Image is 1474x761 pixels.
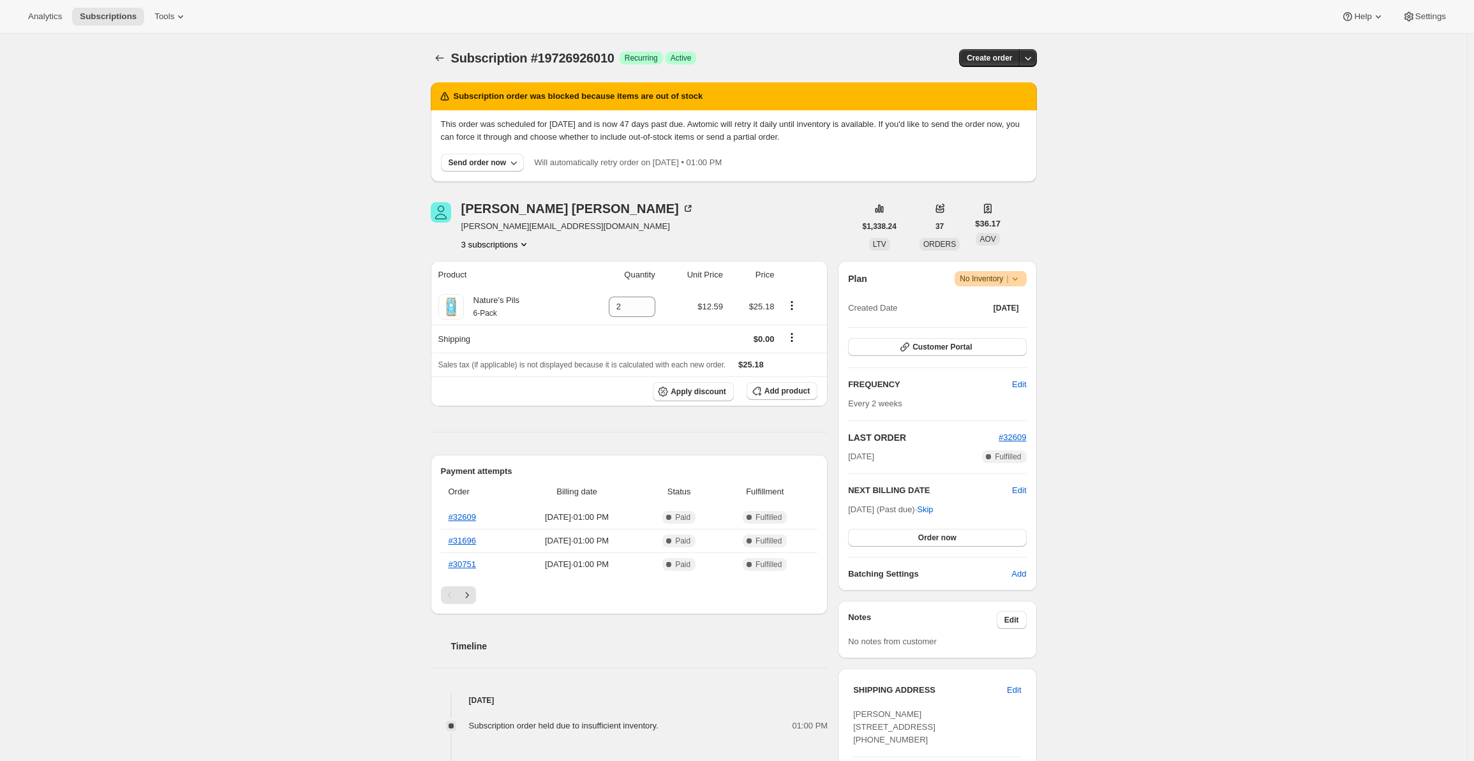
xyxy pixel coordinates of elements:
span: $12.59 [697,302,723,311]
span: Customer Portal [912,342,972,352]
button: Customer Portal [848,338,1026,356]
th: Quantity [575,261,659,289]
div: Nature's Pils [464,294,520,320]
span: Apply discount [671,387,726,397]
span: Edit [1004,615,1019,625]
span: No Inventory [960,272,1021,285]
span: [DATE] · 01:00 PM [516,535,638,547]
span: [DATE] · 01:00 PM [516,558,638,571]
span: $25.18 [738,360,764,369]
button: Subscriptions [431,49,449,67]
th: Product [431,261,575,289]
span: $36.17 [975,218,1001,230]
button: [DATE] [986,299,1027,317]
span: Subscription order held due to insufficient inventory. [469,721,659,730]
h2: Subscription order was blocked because items are out of stock [454,90,703,103]
span: Every 2 weeks [848,399,902,408]
h2: FREQUENCY [848,378,1012,391]
span: [DATE] [848,450,874,463]
span: Tools [154,11,174,22]
h2: Timeline [451,640,828,653]
span: ORDERS [923,240,956,249]
span: Fulfilled [995,452,1021,462]
button: Analytics [20,8,70,26]
th: Price [727,261,778,289]
span: Fulfilled [756,512,782,522]
button: Product actions [782,299,802,313]
span: Edit [1012,378,1026,391]
span: Paid [675,512,690,522]
span: Settings [1415,11,1446,22]
p: Will automatically retry order on [DATE] • 01:00 PM [534,156,722,169]
a: #32609 [999,432,1026,442]
button: Subscriptions [72,8,144,26]
th: Shipping [431,325,575,353]
div: Send order now [449,158,507,168]
a: #31696 [449,536,476,545]
span: LTV [873,240,886,249]
button: Apply discount [653,382,734,401]
span: $25.18 [749,302,775,311]
span: Recurring [625,53,658,63]
span: Active [671,53,692,63]
span: Paid [675,536,690,546]
span: [PERSON_NAME] [STREET_ADDRESS] [PHONE_NUMBER] [853,709,935,744]
span: AOV [979,235,995,244]
h2: NEXT BILLING DATE [848,484,1012,497]
span: Fulfilled [756,559,782,570]
span: Analytics [28,11,62,22]
button: Settings [1395,8,1454,26]
span: | [1006,274,1008,284]
button: #32609 [999,431,1026,444]
button: Shipping actions [782,330,802,344]
button: Edit [997,611,1027,629]
button: Send order now [441,154,525,172]
button: $1,338.24 [855,218,904,235]
button: Help [1334,8,1392,26]
button: Edit [1004,374,1034,395]
span: Add [1011,568,1026,580]
span: Fulfillment [720,485,810,498]
span: Created Date [848,302,897,314]
h3: SHIPPING ADDRESS [853,684,1007,697]
h2: Payment attempts [441,465,818,478]
button: Next [458,586,476,604]
span: [PERSON_NAME][EMAIL_ADDRESS][DOMAIN_NAME] [461,220,694,233]
button: Order now [848,529,1026,547]
a: #30751 [449,559,476,569]
h3: Notes [848,611,997,629]
button: Skip [909,499,941,520]
span: Sales tax (if applicable) is not displayed because it is calculated with each new order. [438,360,726,369]
span: Edit [1012,484,1026,497]
span: Order now [918,533,957,543]
span: Create order [967,53,1012,63]
span: 01:00 PM [793,720,828,732]
button: 37 [928,218,951,235]
img: product img [438,294,464,320]
span: Help [1354,11,1371,22]
p: This order was scheduled for [DATE] and is now 47 days past due. Awtomic will retry it daily unti... [441,118,1027,144]
a: #32609 [449,512,476,522]
span: [DATE] · 01:00 PM [516,511,638,524]
button: Add [1004,564,1034,584]
span: Billing date [516,485,638,498]
th: Order [441,478,512,506]
span: Skip [917,503,933,516]
span: Paid [675,559,690,570]
button: Product actions [461,238,531,251]
span: [DATE] [994,303,1019,313]
span: [DATE] (Past due) · [848,505,933,514]
h4: [DATE] [431,694,828,707]
h6: Batching Settings [848,568,1011,580]
span: No notes from customer [848,637,937,646]
button: Create order [959,49,1020,67]
span: $0.00 [754,334,775,344]
span: Add product [764,386,810,396]
span: 37 [935,221,944,232]
span: Status [646,485,712,498]
button: Add product [747,382,817,400]
button: Edit [999,680,1029,700]
div: [PERSON_NAME] [PERSON_NAME] [461,202,694,215]
nav: Pagination [441,586,818,604]
span: Mike Burgmaier [431,202,451,223]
